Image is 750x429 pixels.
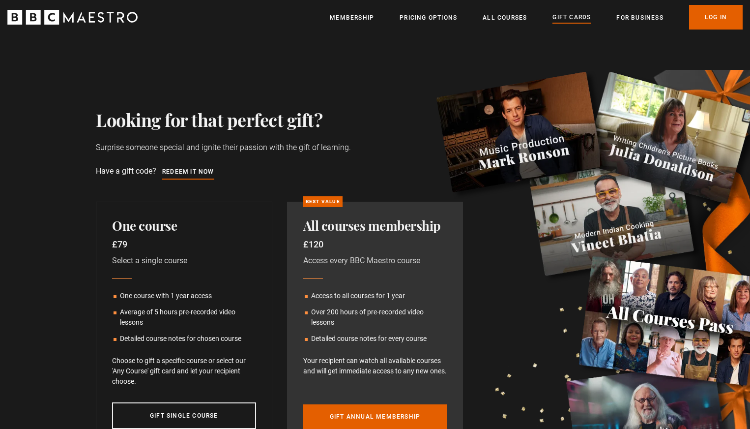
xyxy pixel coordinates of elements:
p: Surprise someone special and ignite their passion with the gift of learning. [96,142,431,153]
p: £79 [112,238,256,251]
a: Redeem it now [162,167,214,178]
h1: Looking for that perfect gift? [96,109,654,130]
p: Select a single course [112,255,256,267]
a: Gift Cards [552,12,591,23]
li: Detailed course notes for every course [303,334,447,344]
p: Best Value [303,196,343,207]
li: Over 200 hours of pre-recorded video lessons [303,307,447,328]
a: Pricing Options [400,13,457,23]
h2: All courses membership [303,218,447,234]
p: Choose to gift a specific course or select our 'Any Course' gift card and let your recipient choose. [112,356,256,387]
a: For business [616,13,663,23]
li: Detailed course notes for chosen course [112,334,256,344]
a: Log In [689,5,743,30]
a: Membership [330,13,374,23]
p: Your recipient can watch all available courses and will get immediate access to any new ones. [303,356,447,376]
svg: BBC Maestro [7,10,138,25]
p: £120 [303,238,447,251]
a: All Courses [483,13,527,23]
a: Gift annual membership [303,404,447,429]
a: Gift single course [112,402,256,429]
li: Access to all courses for 1 year [303,291,447,301]
li: One course with 1 year access [112,291,256,301]
h2: One course [112,218,256,234]
span: Have a gift code? [96,166,214,176]
p: Access every BBC Maestro course [303,255,447,267]
li: Average of 5 hours pre-recorded video lessons [112,307,256,328]
nav: Primary [330,5,743,30]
